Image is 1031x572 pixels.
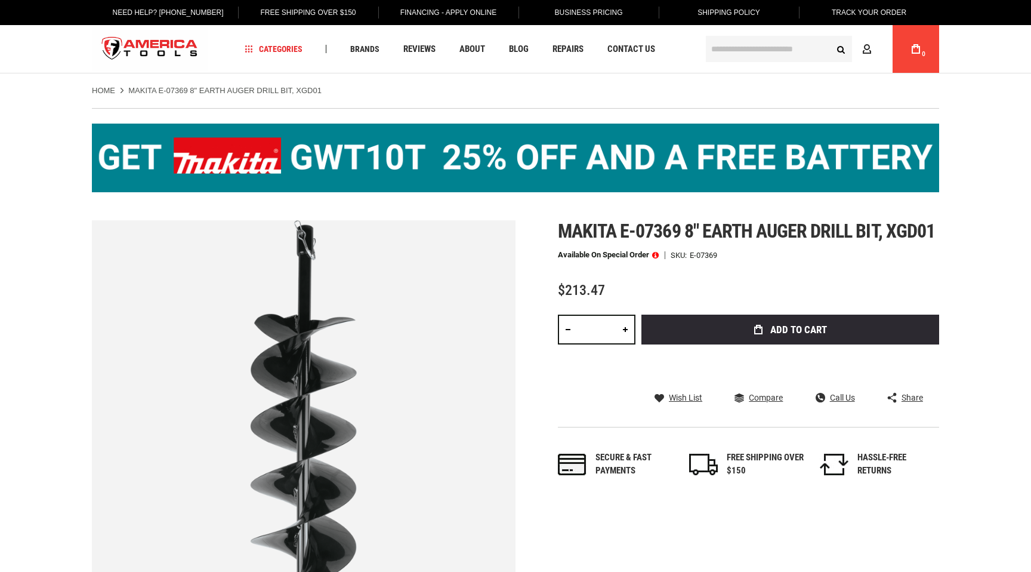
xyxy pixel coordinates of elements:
img: returns [820,454,848,475]
a: Contact Us [602,41,660,57]
span: Shipping Policy [697,8,760,17]
p: Available on Special Order [558,251,659,259]
img: America Tools [92,27,208,72]
a: Wish List [655,392,702,403]
a: About [454,41,490,57]
span: About [459,45,485,54]
div: Secure & fast payments [595,451,673,477]
img: BOGO: Buy the Makita® XGT IMpact Wrench (GWT10T), get the BL4040 4ah Battery FREE! [92,124,939,192]
span: 0 [922,51,925,57]
span: Contact Us [607,45,655,54]
iframe: Secure express checkout frame [639,348,942,353]
span: Repairs [552,45,584,54]
a: store logo [92,27,208,72]
a: Categories [240,41,308,57]
div: FREE SHIPPING OVER $150 [727,451,804,477]
img: payments [558,454,587,475]
span: Brands [350,45,379,53]
span: Call Us [830,393,855,402]
a: Call Us [816,392,855,403]
a: Compare [734,392,783,403]
span: $213.47 [558,282,605,299]
button: Search [829,38,852,60]
button: Add to Cart [641,315,939,345]
span: Blog [509,45,529,54]
strong: SKU [671,251,690,259]
a: Home [92,85,115,96]
span: Makita e-07369 8" earth auger drill bit, xgd01 [558,220,935,242]
a: Reviews [398,41,441,57]
img: shipping [689,454,718,475]
span: Categories [245,45,302,53]
span: Add to Cart [770,325,827,335]
a: Repairs [547,41,589,57]
span: Compare [749,393,783,402]
div: HASSLE-FREE RETURNS [857,451,935,477]
span: Reviews [403,45,436,54]
strong: MAKITA E-07369 8" EARTH AUGER DRILL BIT, XGD01 [128,86,322,95]
a: 0 [905,25,927,73]
span: Share [902,393,923,402]
span: Wish List [669,393,702,402]
a: Blog [504,41,534,57]
div: E-07369 [690,251,717,259]
a: Brands [345,41,385,57]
